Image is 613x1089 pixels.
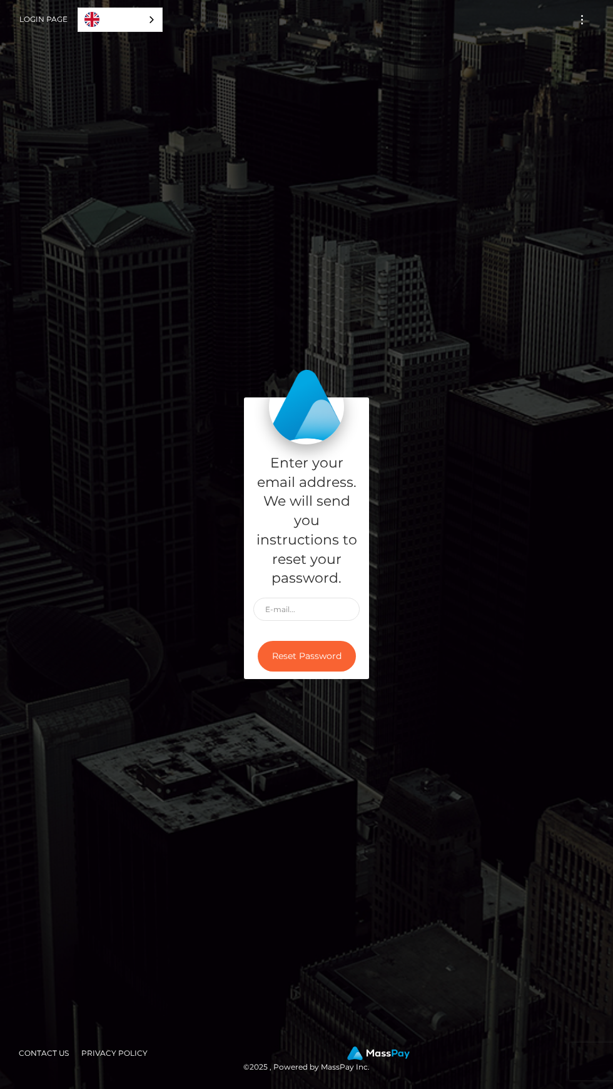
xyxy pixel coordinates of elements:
[269,369,344,444] img: MassPay Login
[78,8,163,32] div: Language
[9,1046,604,1074] div: © 2025 , Powered by MassPay Inc.
[76,1043,153,1063] a: Privacy Policy
[78,8,163,32] aside: Language selected: English
[258,641,356,672] button: Reset Password
[253,454,360,588] h5: Enter your email address. We will send you instructions to reset your password.
[14,1043,74,1063] a: Contact Us
[19,6,68,33] a: Login Page
[570,11,594,28] button: Toggle navigation
[78,8,162,31] a: English
[253,598,360,621] input: E-mail...
[347,1046,410,1060] img: MassPay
